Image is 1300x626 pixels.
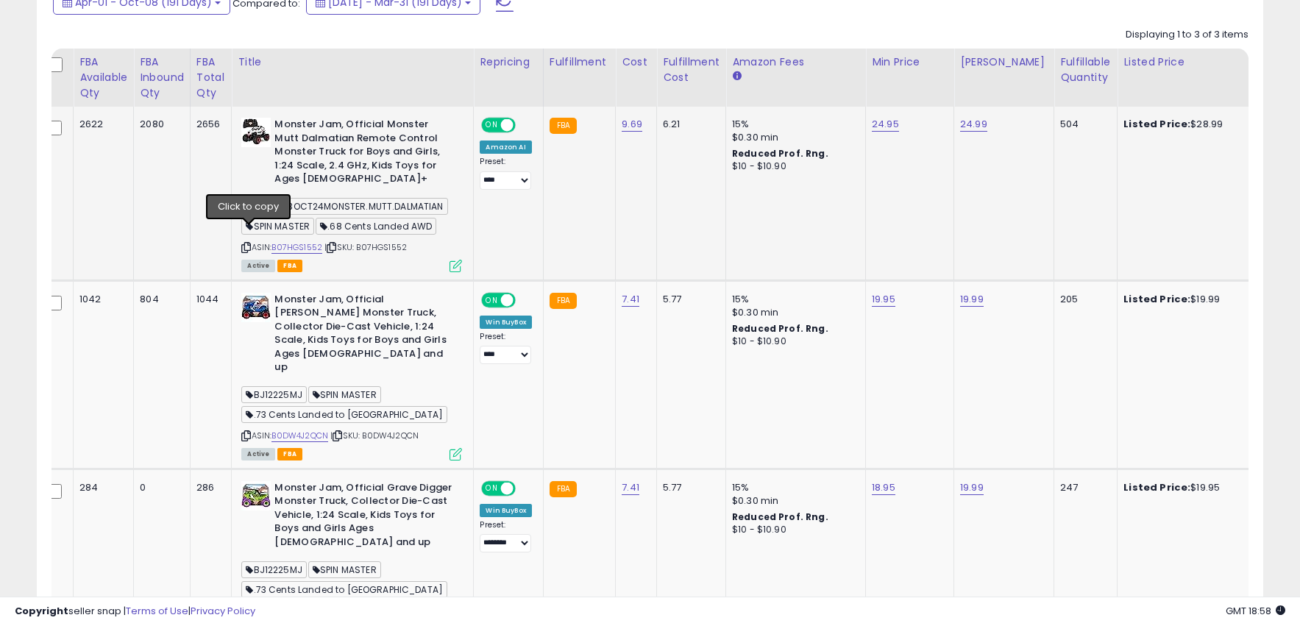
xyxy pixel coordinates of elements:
[140,293,179,306] div: 804
[196,118,221,131] div: 2656
[241,406,447,423] span: .73 Cents Landed to [GEOGRAPHIC_DATA]
[241,218,314,235] span: SPIN MASTER
[1123,293,1246,306] div: $19.99
[732,147,828,160] b: Reduced Prof. Rng.
[274,118,453,190] b: Monster Jam, Official Monster Mutt Dalmatian Remote Control Monster Truck for Boys and Girls, 1:2...
[277,448,302,460] span: FBA
[872,292,895,307] a: 19.95
[79,54,127,101] div: FBA Available Qty
[550,54,609,70] div: Fulfillment
[324,241,407,253] span: | SKU: B07HGS1552
[241,448,275,460] span: All listings currently available for purchase on Amazon
[140,481,179,494] div: 0
[241,293,271,322] img: 51ycaB5zIAL._SL40_.jpg
[15,604,68,618] strong: Copyright
[732,293,854,306] div: 15%
[241,386,307,403] span: BJ12225MJ
[872,54,948,70] div: Min Price
[1123,481,1246,494] div: $19.95
[241,118,271,147] img: 51-6X-g+hAL._SL40_.jpg
[732,524,854,536] div: $10 - $10.90
[960,292,984,307] a: 19.99
[483,119,502,132] span: ON
[1126,28,1249,42] div: Displaying 1 to 3 of 3 items
[732,118,854,131] div: 15%
[15,605,255,619] div: seller snap | |
[732,306,854,319] div: $0.30 min
[872,117,899,132] a: 24.95
[480,157,532,190] div: Preset:
[732,335,854,348] div: $10 - $10.90
[550,118,577,134] small: FBA
[140,118,179,131] div: 2080
[241,293,462,459] div: ASIN:
[483,482,502,494] span: ON
[241,481,271,511] img: 51CnabZ6H0L._SL40_.jpg
[274,293,453,378] b: Monster Jam, Official [PERSON_NAME] Monster Truck, Collector Die-Cast Vehicle, 1:24 Scale, Kids T...
[271,430,328,442] a: B0DW4J2QCN
[1123,292,1190,306] b: Listed Price:
[663,54,720,85] div: Fulfillment Cost
[663,481,714,494] div: 5.77
[514,482,537,494] span: OFF
[732,511,828,523] b: Reduced Prof. Rng.
[126,604,188,618] a: Terms of Use
[316,218,436,235] span: .68 Cents Landed AWD
[622,117,642,132] a: 9.69
[1123,54,1251,70] div: Listed Price
[732,70,741,83] small: Amazon Fees.
[196,293,221,306] div: 1044
[274,481,453,553] b: Monster Jam, Official Grave Digger Monster Truck, Collector Die-Cast Vehicle, 1:24 Scale, Kids To...
[1060,293,1106,306] div: 205
[622,54,650,70] div: Cost
[238,54,467,70] div: Title
[550,293,577,309] small: FBA
[732,54,859,70] div: Amazon Fees
[732,131,854,144] div: $0.30 min
[1226,604,1285,618] span: 2025-10-9 18:58 GMT
[480,316,532,329] div: Win BuyBox
[241,260,275,272] span: All listings currently available for purchase on Amazon
[308,561,381,578] span: SPIN MASTER
[960,54,1048,70] div: [PERSON_NAME]
[960,480,984,495] a: 19.99
[196,54,226,101] div: FBA Total Qty
[271,241,322,254] a: B07HGS1552
[514,294,537,306] span: OFF
[1060,54,1111,85] div: Fulfillable Quantity
[732,322,828,335] b: Reduced Prof. Rng.
[480,54,537,70] div: Repricing
[480,141,531,154] div: Amazon AI
[1123,480,1190,494] b: Listed Price:
[196,481,221,494] div: 286
[79,118,122,131] div: 2622
[514,119,537,132] span: OFF
[732,494,854,508] div: $0.30 min
[663,118,714,131] div: 6.21
[241,118,462,270] div: ASIN:
[622,480,639,495] a: 7.41
[480,332,532,365] div: Preset:
[872,480,895,495] a: 18.95
[732,481,854,494] div: 15%
[241,581,447,598] span: .73 Cents Landed to [GEOGRAPHIC_DATA]
[480,520,532,553] div: Preset:
[79,481,122,494] div: 284
[622,292,639,307] a: 7.41
[1060,481,1106,494] div: 247
[1123,118,1246,131] div: $28.99
[191,604,255,618] a: Privacy Policy
[277,260,302,272] span: FBA
[663,293,714,306] div: 5.77
[960,117,987,132] a: 24.99
[79,293,122,306] div: 1042
[241,561,307,578] span: BJ12225MJ
[330,430,419,441] span: | SKU: B0DW4J2QCN
[550,481,577,497] small: FBA
[1060,118,1106,131] div: 504
[241,198,447,215] span: DEC-BJ3OCT24MONSTER.MUTT.DALMATIAN
[140,54,184,101] div: FBA inbound Qty
[480,504,532,517] div: Win BuyBox
[308,386,381,403] span: SPIN MASTER
[1123,117,1190,131] b: Listed Price:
